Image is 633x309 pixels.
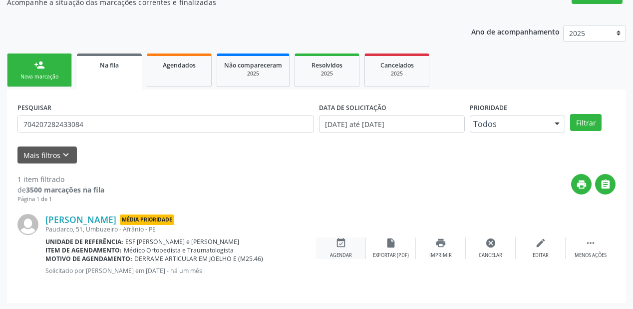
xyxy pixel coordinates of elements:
[100,61,119,69] span: Na fila
[45,246,122,254] b: Item de agendamento:
[600,179,611,190] i: 
[17,115,314,132] input: Nome, CNS
[380,61,414,69] span: Cancelados
[45,237,123,246] b: Unidade de referência:
[120,214,174,225] span: Média Prioridade
[319,115,465,132] input: Selecione um intervalo
[330,252,352,259] div: Agendar
[373,252,409,259] div: Exportar (PDF)
[45,266,316,275] p: Solicitado por [PERSON_NAME] em [DATE] - há um mês
[435,237,446,248] i: print
[576,179,587,190] i: print
[14,73,64,80] div: Nova marcação
[312,61,342,69] span: Resolvidos
[17,174,104,184] div: 1 item filtrado
[26,185,104,194] strong: 3500 marcações na fila
[224,70,282,77] div: 2025
[570,114,602,131] button: Filtrar
[471,25,560,37] p: Ano de acompanhamento
[163,61,196,69] span: Agendados
[45,225,316,233] div: Paudarco, 51, Umbuzeiro - Afrânio - PE
[224,61,282,69] span: Não compareceram
[585,237,596,248] i: 
[45,254,132,263] b: Motivo de agendamento:
[34,59,45,70] div: person_add
[45,214,116,225] a: [PERSON_NAME]
[533,252,549,259] div: Editar
[60,149,71,160] i: keyboard_arrow_down
[571,174,592,194] button: print
[429,252,452,259] div: Imprimir
[17,146,77,164] button: Mais filtroskeyboard_arrow_down
[485,237,496,248] i: cancel
[124,246,234,254] span: Médico Ortopedista e Traumatologista
[17,100,51,115] label: PESQUISAR
[473,119,545,129] span: Todos
[535,237,546,248] i: edit
[125,237,239,246] span: ESF [PERSON_NAME] e [PERSON_NAME]
[335,237,346,248] i: event_available
[17,195,104,203] div: Página 1 de 1
[319,100,386,115] label: DATA DE SOLICITAÇÃO
[134,254,263,263] span: DERRAME ARTICULAR EM JOELHO E (M25.46)
[575,252,607,259] div: Menos ações
[595,174,616,194] button: 
[470,100,507,115] label: Prioridade
[17,184,104,195] div: de
[17,214,38,235] img: img
[385,237,396,248] i: insert_drive_file
[302,70,352,77] div: 2025
[372,70,422,77] div: 2025
[479,252,502,259] div: Cancelar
